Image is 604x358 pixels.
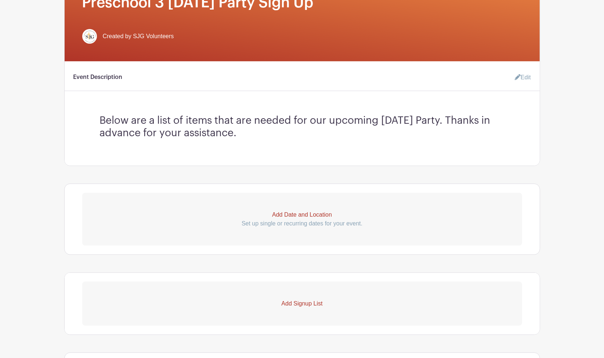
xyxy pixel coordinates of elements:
a: Edit [509,70,531,85]
p: Add Signup List [82,299,522,308]
h6: Event Description [73,74,123,81]
p: Add Date and Location [82,210,522,219]
span: Created by SJG Volunteers [103,32,174,41]
a: Add Date and Location Set up single or recurring dates for your event. [82,193,522,246]
a: Add Signup List [82,282,522,326]
img: Logo%20jpg.jpg [82,29,97,44]
h3: Below are a list of items that are needed for our upcoming [DATE] Party. Thanks in advance for yo... [100,109,504,139]
p: Set up single or recurring dates for your event. [82,219,522,228]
